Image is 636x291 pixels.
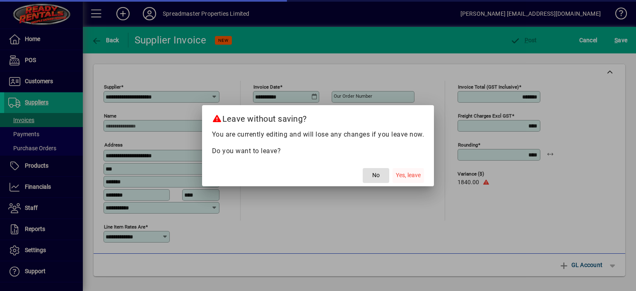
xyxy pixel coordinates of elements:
span: Yes, leave [396,171,421,180]
h2: Leave without saving? [202,105,434,129]
p: Do you want to leave? [212,146,424,156]
p: You are currently editing and will lose any changes if you leave now. [212,130,424,139]
button: No [363,168,389,183]
span: No [372,171,380,180]
button: Yes, leave [393,168,424,183]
